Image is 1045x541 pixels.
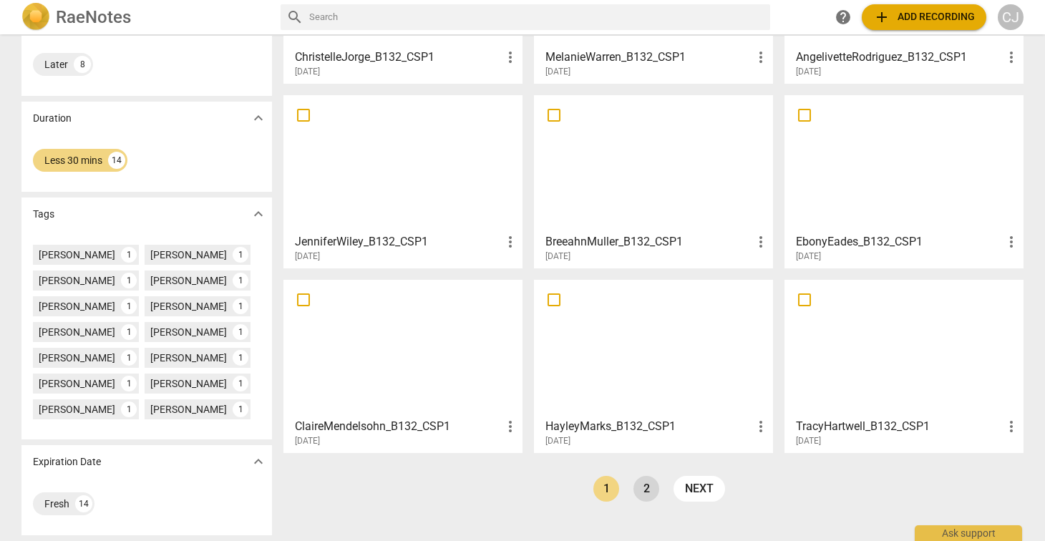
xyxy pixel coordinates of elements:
span: Add recording [873,9,975,26]
span: search [286,9,303,26]
a: Page 2 [633,476,659,502]
span: more_vert [752,233,769,250]
div: [PERSON_NAME] [150,351,227,365]
div: 1 [121,324,137,340]
span: [DATE] [295,250,320,263]
div: Fresh [44,497,69,511]
a: HayleyMarks_B132_CSP1[DATE] [539,285,768,447]
span: more_vert [1003,49,1020,66]
div: [PERSON_NAME] [39,325,115,339]
span: add [873,9,890,26]
span: [DATE] [545,435,570,447]
a: next [674,476,725,502]
div: [PERSON_NAME] [150,248,227,262]
div: Less 30 mins [44,153,102,167]
span: more_vert [752,418,769,435]
span: [DATE] [796,250,821,263]
span: help [835,9,852,26]
div: 1 [121,247,137,263]
div: [PERSON_NAME] [150,376,227,391]
div: 1 [121,273,137,288]
div: 1 [121,401,137,417]
div: Later [44,57,68,72]
div: [PERSON_NAME] [39,299,115,313]
span: [DATE] [796,435,821,447]
button: Show more [248,107,269,129]
a: LogoRaeNotes [21,3,269,31]
div: 1 [233,401,248,417]
div: [PERSON_NAME] [39,402,115,416]
span: more_vert [1003,233,1020,250]
input: Search [309,6,764,29]
h3: ClaireMendelsohn_B132_CSP1 [295,418,502,435]
a: Help [830,4,856,30]
div: [PERSON_NAME] [39,351,115,365]
a: TracyHartwell_B132_CSP1[DATE] [789,285,1019,447]
a: Page 1 is your current page [593,476,619,502]
div: Ask support [915,525,1022,541]
div: 14 [75,495,92,512]
div: [PERSON_NAME] [150,325,227,339]
span: [DATE] [545,250,570,263]
span: more_vert [1003,418,1020,435]
span: [DATE] [295,66,320,78]
p: Duration [33,111,72,126]
button: Show more [248,203,269,225]
div: [PERSON_NAME] [150,299,227,313]
span: more_vert [502,49,519,66]
div: 1 [121,350,137,366]
h3: ChristelleJorge_B132_CSP1 [295,49,502,66]
h3: EbonyEades_B132_CSP1 [796,233,1003,250]
button: Upload [862,4,986,30]
div: 1 [233,376,248,391]
a: ClaireMendelsohn_B132_CSP1[DATE] [288,285,517,447]
button: CJ [998,4,1024,30]
p: Tags [33,207,54,222]
span: [DATE] [796,66,821,78]
h3: BreeahnMuller_B132_CSP1 [545,233,752,250]
a: JenniferWiley_B132_CSP1[DATE] [288,100,517,262]
h3: AngelivetteRodriguez_B132_CSP1 [796,49,1003,66]
div: 1 [233,298,248,314]
div: 1 [233,273,248,288]
span: expand_more [250,453,267,470]
div: [PERSON_NAME] [39,273,115,288]
div: [PERSON_NAME] [39,248,115,262]
h3: HayleyMarks_B132_CSP1 [545,418,752,435]
h3: JenniferWiley_B132_CSP1 [295,233,502,250]
span: more_vert [502,418,519,435]
span: expand_more [250,109,267,127]
div: 14 [108,152,125,169]
div: 1 [233,247,248,263]
span: [DATE] [545,66,570,78]
span: more_vert [752,49,769,66]
div: 1 [121,376,137,391]
span: [DATE] [295,435,320,447]
a: BreeahnMuller_B132_CSP1[DATE] [539,100,768,262]
h3: MelanieWarren_B132_CSP1 [545,49,752,66]
img: Logo [21,3,50,31]
div: 1 [233,324,248,340]
span: expand_more [250,205,267,223]
div: 1 [233,350,248,366]
div: [PERSON_NAME] [39,376,115,391]
a: EbonyEades_B132_CSP1[DATE] [789,100,1019,262]
h3: TracyHartwell_B132_CSP1 [796,418,1003,435]
div: 1 [121,298,137,314]
h2: RaeNotes [56,7,131,27]
div: [PERSON_NAME] [150,402,227,416]
button: Show more [248,451,269,472]
p: Expiration Date [33,454,101,469]
div: [PERSON_NAME] [150,273,227,288]
div: 8 [74,56,91,73]
span: more_vert [502,233,519,250]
